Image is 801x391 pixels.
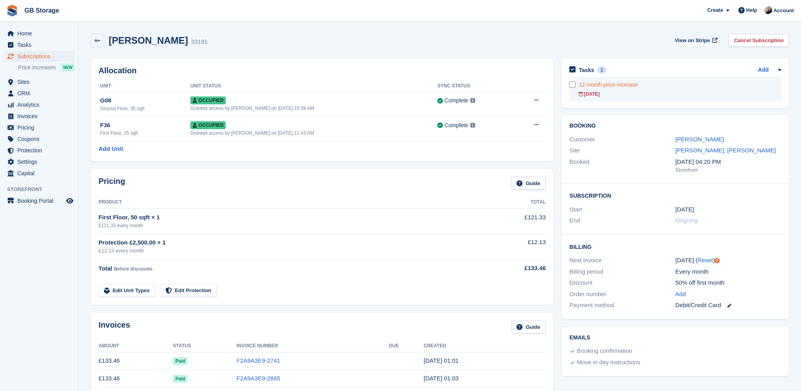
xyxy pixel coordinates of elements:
[17,168,65,179] span: Capital
[569,146,675,155] div: Site
[569,191,781,199] h2: Subscription
[191,37,208,46] div: 33191
[569,243,781,250] h2: Billing
[4,51,74,62] a: menu
[579,91,781,98] div: [DATE]
[424,340,546,352] th: Created
[98,213,478,222] div: First Floor, 50 sqft × 1
[190,80,437,93] th: Unit Status
[569,290,675,299] div: Order number
[758,66,769,75] a: Add
[100,105,190,112] div: Ground Floor, 35 sqft
[98,238,478,247] div: Protection £2,500.00 × 1
[4,156,74,167] a: menu
[17,111,65,122] span: Invoices
[98,177,125,190] h2: Pricing
[98,352,173,370] td: £133.46
[4,195,74,206] a: menu
[236,340,389,352] th: Invoice Number
[4,122,74,133] a: menu
[173,357,188,365] span: Paid
[478,233,546,259] td: £12.13
[707,6,723,14] span: Create
[470,123,475,128] img: icon-info-grey-7440780725fd019a000dd9b08b2336e03edf1995a4989e88bcd33f0948082b44.svg
[109,35,188,46] h2: [PERSON_NAME]
[17,133,65,145] span: Coupons
[114,266,152,272] span: Before discounts
[577,347,632,356] div: Booking confirmation
[18,64,56,71] span: Price increases
[6,5,18,17] img: stora-icon-8386f47178a22dfd0bd8f6a31ec36ba5ce8667c1dd55bd0f319d3a0aa187defe.svg
[511,177,546,190] a: Guide
[98,145,123,154] a: Add Unit
[764,6,772,14] img: Karl Walker
[190,121,226,129] span: Occupied
[100,121,190,130] div: F36
[190,130,437,137] div: Granted access by [PERSON_NAME] on [DATE] 11:43 AM
[569,158,675,174] div: Booked
[675,267,781,276] div: Every month
[569,216,675,225] div: End
[98,196,478,209] th: Product
[190,105,437,112] div: Granted access by [PERSON_NAME] on [DATE] 10:39 AM
[511,321,546,334] a: Guide
[17,28,65,39] span: Home
[4,111,74,122] a: menu
[98,321,130,334] h2: Invoices
[675,37,710,44] span: View on Stripe
[478,209,546,233] td: £121.33
[4,168,74,179] a: menu
[98,370,173,387] td: £133.46
[597,67,606,74] div: 1
[7,185,78,193] span: Storefront
[17,122,65,133] span: Pricing
[579,81,781,89] div: 12 month price increase
[569,205,675,214] div: Start
[675,290,686,299] a: Add
[4,39,74,50] a: menu
[173,375,188,383] span: Paid
[190,96,226,104] span: Occupied
[424,375,459,382] time: 2025-07-19 00:03:33 UTC
[236,375,280,382] a: F2A9A3E9-2665
[675,301,781,310] div: Debit/Credit Card
[478,196,546,209] th: Total
[746,6,757,14] span: Help
[675,256,781,265] div: [DATE] ( )
[569,278,675,287] div: Discount
[675,166,781,174] div: Storefront
[579,67,594,74] h2: Tasks
[98,284,155,297] a: Edit Unit Types
[579,77,781,102] a: 12 month price increase [DATE]
[4,88,74,99] a: menu
[698,257,713,263] a: Reset
[17,195,65,206] span: Booking Portal
[729,34,789,47] a: Cancel Subscription
[675,158,781,167] div: [DATE] 04:20 PM
[100,130,190,137] div: First Floor, 15 sqft
[675,147,776,154] a: [PERSON_NAME], [PERSON_NAME]
[437,80,513,93] th: Sync Status
[17,145,65,156] span: Protection
[569,301,675,310] div: Payment method
[569,135,675,144] div: Customer
[4,76,74,87] a: menu
[4,133,74,145] a: menu
[17,88,65,99] span: CRM
[98,247,478,255] div: £12.13 every month
[18,63,74,72] a: Price increases NEW
[4,28,74,39] a: menu
[21,4,62,17] a: GB Storage
[17,156,65,167] span: Settings
[569,267,675,276] div: Billing period
[98,66,546,75] h2: Allocation
[98,222,478,229] div: £121.33 every month
[236,357,280,364] a: F2A9A3E9-2741
[675,205,694,214] time: 2024-02-19 00:00:00 UTC
[675,136,724,143] a: [PERSON_NAME]
[17,99,65,110] span: Analytics
[569,123,781,129] h2: Booking
[444,121,468,130] div: Complete
[173,340,236,352] th: Status
[577,358,640,367] div: Move in day instructions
